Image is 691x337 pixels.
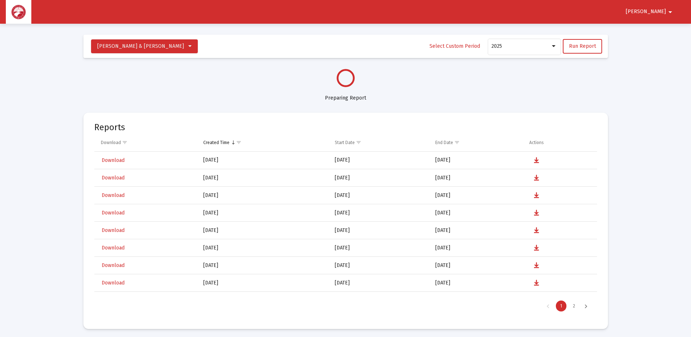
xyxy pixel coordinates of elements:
div: Data grid [94,134,597,316]
div: [DATE] [203,209,325,217]
td: [DATE] [330,187,430,204]
div: [DATE] [203,279,325,287]
span: Run Report [569,43,596,49]
div: [DATE] [203,244,325,252]
td: [DATE] [330,204,430,222]
td: Column Actions [524,134,597,151]
div: [DATE] [203,174,325,182]
div: Page 1 [556,301,566,311]
mat-card-title: Reports [94,124,125,131]
span: [PERSON_NAME] & [PERSON_NAME] [97,43,184,49]
div: Next Page [580,301,592,311]
span: Show filter options for column 'Download' [122,140,127,145]
td: [DATE] [430,239,524,257]
button: [PERSON_NAME] & [PERSON_NAME] [91,39,198,53]
img: Dashboard [11,5,26,19]
div: Previous Page [542,301,554,311]
span: Download [102,192,125,198]
td: [DATE] [430,292,524,309]
mat-icon: arrow_drop_down [666,5,675,19]
div: Page 2 [569,301,580,311]
td: [DATE] [430,274,524,292]
div: Page Navigation [94,296,597,316]
span: Download [102,210,125,216]
td: [DATE] [430,187,524,204]
div: End Date [435,140,453,146]
td: [DATE] [330,292,430,309]
td: Column Start Date [330,134,430,151]
span: [PERSON_NAME] [626,9,666,15]
button: Run Report [563,39,602,54]
span: Download [102,227,125,233]
td: Column End Date [430,134,524,151]
td: Column Created Time [198,134,330,151]
span: Download [102,245,125,251]
td: [DATE] [430,257,524,274]
span: Download [102,175,125,181]
td: [DATE] [430,169,524,187]
td: [DATE] [430,222,524,239]
span: Download [102,262,125,268]
span: Show filter options for column 'End Date' [454,140,460,145]
span: Select Custom Period [429,43,480,49]
span: Show filter options for column 'Created Time' [236,140,242,145]
div: Preparing Report [83,87,608,102]
td: [DATE] [430,204,524,222]
div: Start Date [335,140,355,146]
div: [DATE] [203,192,325,199]
span: Download [102,280,125,286]
span: Show filter options for column 'Start Date' [356,140,361,145]
td: Column Download [94,134,199,151]
div: [DATE] [203,227,325,234]
button: [PERSON_NAME] [617,4,683,19]
div: Download [101,140,121,146]
div: [DATE] [203,156,325,164]
td: [DATE] [330,222,430,239]
td: [DATE] [330,274,430,292]
span: 2025 [491,43,502,49]
span: Download [102,157,125,163]
div: Created Time [203,140,229,146]
div: [DATE] [203,262,325,269]
td: [DATE] [330,169,430,187]
td: [DATE] [430,152,524,169]
td: [DATE] [330,152,430,169]
div: Actions [529,140,544,146]
td: [DATE] [330,239,430,257]
td: [DATE] [330,257,430,274]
